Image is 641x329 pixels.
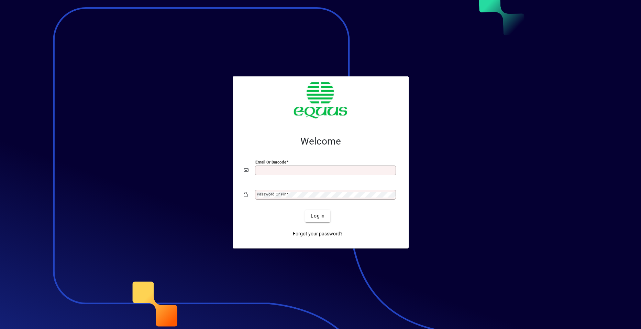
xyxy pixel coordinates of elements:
[293,230,343,237] span: Forgot your password?
[244,136,398,147] h2: Welcome
[305,210,330,222] button: Login
[290,228,345,240] a: Forgot your password?
[257,192,286,197] mat-label: Password or Pin
[255,159,286,164] mat-label: Email or Barcode
[311,212,325,220] span: Login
